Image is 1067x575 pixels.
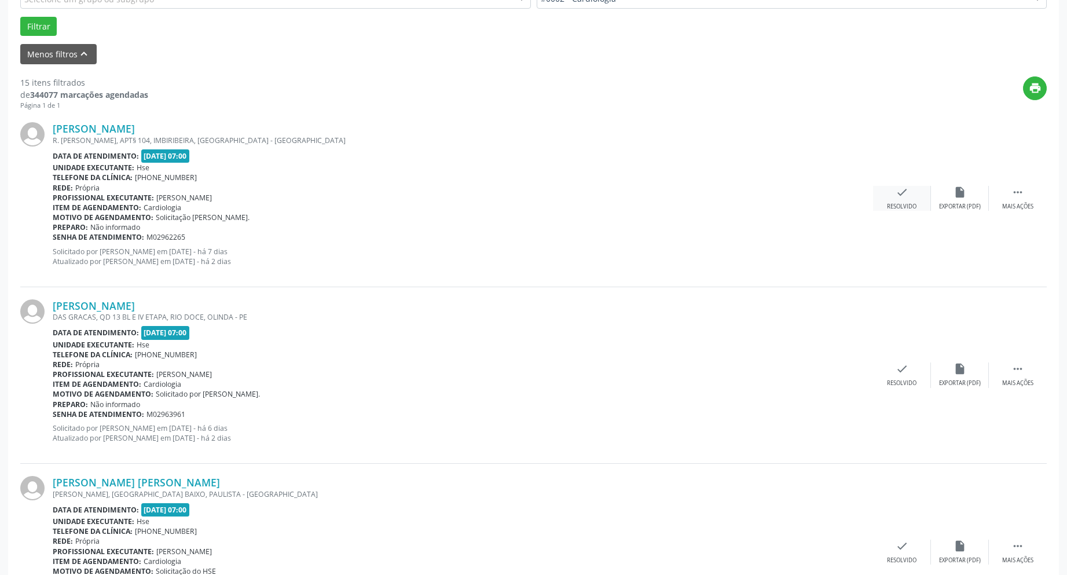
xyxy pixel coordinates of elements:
[896,540,908,552] i: check
[53,360,73,369] b: Rede:
[53,135,873,145] div: R. [PERSON_NAME], APT§ 104, IMBIRIBEIRA, [GEOGRAPHIC_DATA] - [GEOGRAPHIC_DATA]
[90,400,140,409] span: Não informado
[53,505,139,515] b: Data de atendimento:
[53,328,139,338] b: Data de atendimento:
[135,526,197,536] span: [PHONE_NUMBER]
[53,122,135,135] a: [PERSON_NAME]
[78,47,90,60] i: keyboard_arrow_up
[1011,540,1024,552] i: 
[20,101,148,111] div: Página 1 de 1
[144,556,181,566] span: Cardiologia
[53,203,141,213] b: Item de agendamento:
[887,203,916,211] div: Resolvido
[939,379,981,387] div: Exportar (PDF)
[146,409,185,419] span: M02963961
[53,556,141,566] b: Item de agendamento:
[896,362,908,375] i: check
[53,183,73,193] b: Rede:
[90,222,140,232] span: Não informado
[53,232,144,242] b: Senha de atendimento:
[146,232,185,242] span: M02962265
[896,186,908,199] i: check
[20,299,45,324] img: img
[141,149,190,163] span: [DATE] 07:00
[20,76,148,89] div: 15 itens filtrados
[1029,82,1042,94] i: print
[53,517,134,526] b: Unidade executante:
[20,44,97,64] button: Menos filtroskeyboard_arrow_up
[954,362,966,375] i: insert_drive_file
[135,173,197,182] span: [PHONE_NUMBER]
[75,183,100,193] span: Própria
[53,312,873,322] div: DAS GRACAS, QD 13 BL E IV ETAPA, RIO DOCE, OLINDA - PE
[954,186,966,199] i: insert_drive_file
[53,409,144,419] b: Senha de atendimento:
[53,350,133,360] b: Telefone da clínica:
[53,526,133,536] b: Telefone da clínica:
[30,89,148,100] strong: 344077 marcações agendadas
[53,536,73,546] b: Rede:
[53,340,134,350] b: Unidade executante:
[887,379,916,387] div: Resolvido
[939,556,981,565] div: Exportar (PDF)
[1002,203,1033,211] div: Mais ações
[156,193,212,203] span: [PERSON_NAME]
[137,340,149,350] span: Hse
[1002,556,1033,565] div: Mais ações
[141,326,190,339] span: [DATE] 07:00
[20,476,45,500] img: img
[156,213,250,222] span: Solicitação [PERSON_NAME].
[53,193,154,203] b: Profissional executante:
[1011,362,1024,375] i: 
[53,222,88,232] b: Preparo:
[53,299,135,312] a: [PERSON_NAME]
[75,360,100,369] span: Própria
[53,173,133,182] b: Telefone da clínica:
[887,556,916,565] div: Resolvido
[141,503,190,517] span: [DATE] 07:00
[137,163,149,173] span: Hse
[20,89,148,101] div: de
[53,369,154,379] b: Profissional executante:
[53,247,873,266] p: Solicitado por [PERSON_NAME] em [DATE] - há 7 dias Atualizado por [PERSON_NAME] em [DATE] - há 2 ...
[53,389,153,399] b: Motivo de agendamento:
[135,350,197,360] span: [PHONE_NUMBER]
[1023,76,1047,100] button: print
[939,203,981,211] div: Exportar (PDF)
[954,540,966,552] i: insert_drive_file
[53,423,873,443] p: Solicitado por [PERSON_NAME] em [DATE] - há 6 dias Atualizado por [PERSON_NAME] em [DATE] - há 2 ...
[20,17,57,36] button: Filtrar
[137,517,149,526] span: Hse
[53,213,153,222] b: Motivo de agendamento:
[53,547,154,556] b: Profissional executante:
[53,379,141,389] b: Item de agendamento:
[1011,186,1024,199] i: 
[20,122,45,147] img: img
[53,476,220,489] a: [PERSON_NAME] [PERSON_NAME]
[144,203,181,213] span: Cardiologia
[144,379,181,389] span: Cardiologia
[156,369,212,379] span: [PERSON_NAME]
[53,151,139,161] b: Data de atendimento:
[53,489,873,499] div: [PERSON_NAME], [GEOGRAPHIC_DATA] BAIXO, PAULISTA - [GEOGRAPHIC_DATA]
[1002,379,1033,387] div: Mais ações
[53,400,88,409] b: Preparo:
[156,389,260,399] span: Solicitado por [PERSON_NAME].
[156,547,212,556] span: [PERSON_NAME]
[53,163,134,173] b: Unidade executante:
[75,536,100,546] span: Própria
